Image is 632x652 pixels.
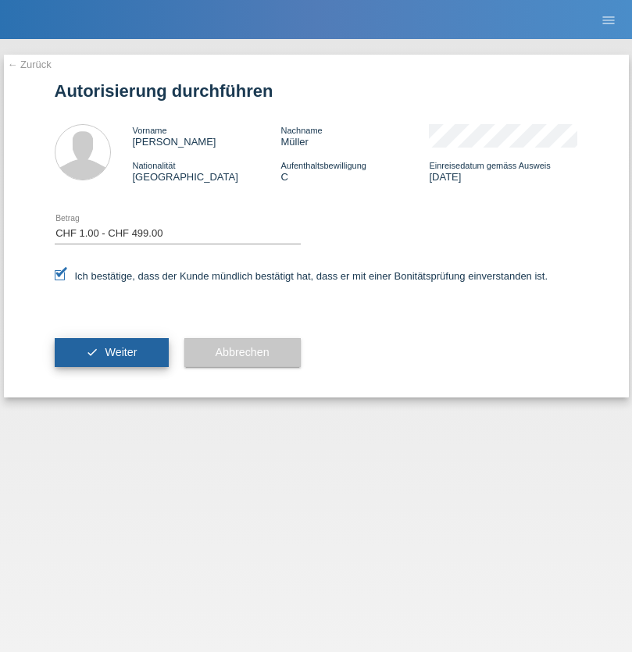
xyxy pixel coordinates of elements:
[55,81,578,101] h1: Autorisierung durchführen
[55,270,548,282] label: Ich bestätige, dass der Kunde mündlich bestätigt hat, dass er mit einer Bonitätsprüfung einversta...
[280,159,429,183] div: C
[105,346,137,358] span: Weiter
[133,161,176,170] span: Nationalität
[86,346,98,358] i: check
[216,346,270,358] span: Abbrechen
[429,161,550,170] span: Einreisedatum gemäss Ausweis
[280,126,322,135] span: Nachname
[55,338,169,368] button: check Weiter
[593,15,624,24] a: menu
[133,126,167,135] span: Vorname
[8,59,52,70] a: ← Zurück
[429,159,577,183] div: [DATE]
[601,12,616,28] i: menu
[133,124,281,148] div: [PERSON_NAME]
[184,338,301,368] button: Abbrechen
[280,161,366,170] span: Aufenthaltsbewilligung
[133,159,281,183] div: [GEOGRAPHIC_DATA]
[280,124,429,148] div: Müller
